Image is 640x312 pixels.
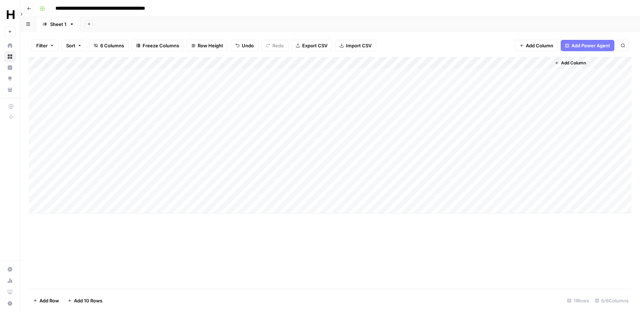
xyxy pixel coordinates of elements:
[4,62,16,73] a: Insights
[4,6,16,23] button: Workspace: HealthJob
[302,42,327,49] span: Export CSV
[187,40,228,51] button: Row Height
[89,40,129,51] button: 6 Columns
[571,42,610,49] span: Add Power Agent
[4,51,16,62] a: Browse
[231,40,258,51] button: Undo
[66,42,75,49] span: Sort
[4,73,16,84] a: Opportunities
[32,40,59,51] button: Filter
[261,40,288,51] button: Redo
[198,42,223,49] span: Row Height
[515,40,558,51] button: Add Column
[143,42,179,49] span: Freeze Columns
[63,295,107,306] button: Add 10 Rows
[592,295,631,306] div: 6/6 Columns
[4,286,16,298] a: Learning Hub
[4,8,17,21] img: HealthJob Logo
[4,298,16,309] button: Help + Support
[561,40,614,51] button: Add Power Agent
[335,40,376,51] button: Import CSV
[291,40,332,51] button: Export CSV
[242,42,254,49] span: Undo
[272,42,284,49] span: Redo
[552,58,589,68] button: Add Column
[346,42,372,49] span: Import CSV
[564,295,592,306] div: 11 Rows
[36,42,48,49] span: Filter
[561,60,586,66] span: Add Column
[39,297,59,304] span: Add Row
[29,295,63,306] button: Add Row
[4,84,16,95] a: Your Data
[100,42,124,49] span: 6 Columns
[132,40,184,51] button: Freeze Columns
[50,21,66,28] div: Sheet 1
[36,17,80,31] a: Sheet 1
[526,42,553,49] span: Add Column
[4,264,16,275] a: Settings
[74,297,102,304] span: Add 10 Rows
[4,40,16,51] a: Home
[62,40,86,51] button: Sort
[4,275,16,286] a: Usage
